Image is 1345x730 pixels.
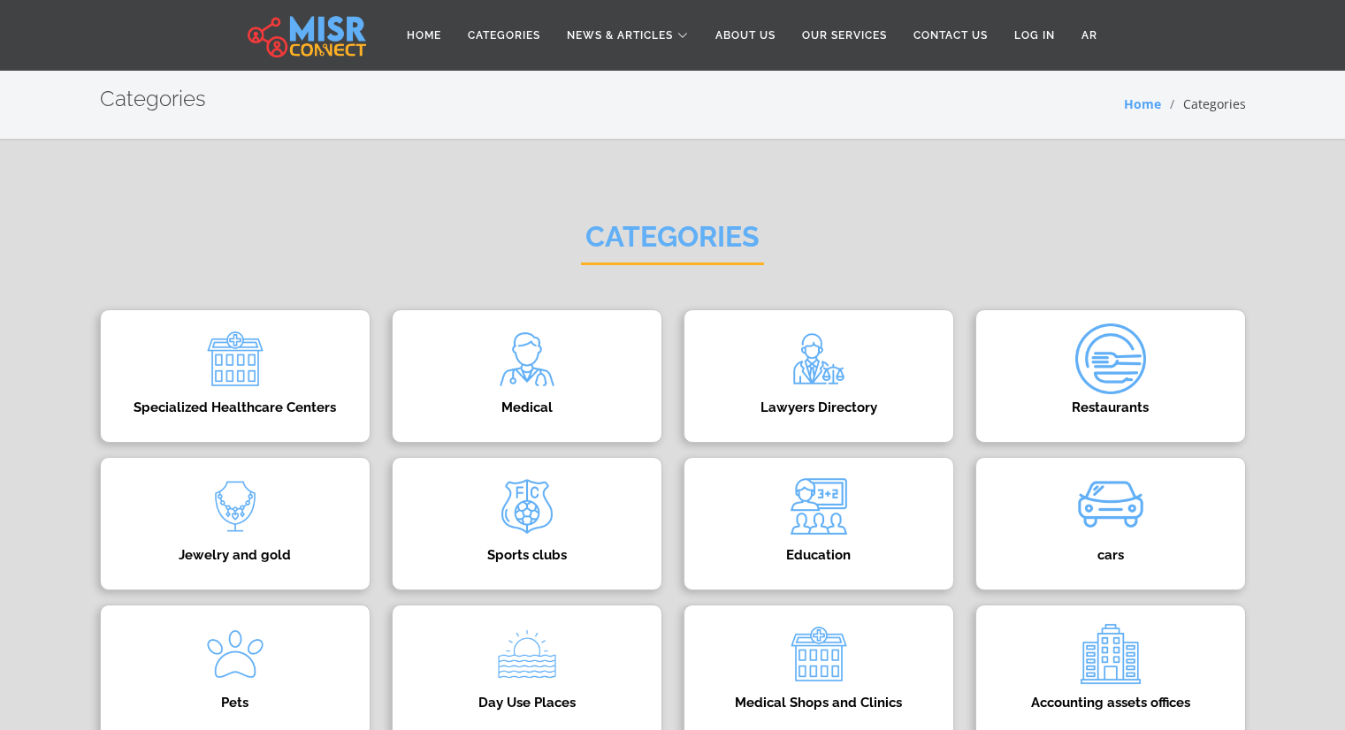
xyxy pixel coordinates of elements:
[127,399,343,415] h4: Specialized Healthcare Centers
[1003,399,1219,415] h4: Restaurants
[789,19,900,52] a: Our Services
[100,87,206,112] h2: Categories
[1161,95,1246,113] li: Categories
[1003,695,1219,711] h4: Accounting assets offices
[581,220,764,265] h2: Categories
[965,309,1257,443] a: Restaurants
[419,695,635,711] h4: Day Use Places
[783,471,854,542] img: ngYy9LS4RTXks1j5a4rs.png
[200,619,271,689] img: LugHxIrVbmKvFsZzkSfd.png
[673,457,965,590] a: Education
[419,399,635,415] h4: Medical
[1003,547,1219,563] h4: cars
[492,471,562,542] img: jXxomqflUIMFo32sFYfN.png
[711,399,927,415] h4: Lawyers Directory
[381,457,673,590] a: Sports clubs
[673,309,965,443] a: Lawyers Directory
[419,547,635,563] h4: Sports clubs
[1068,19,1111,52] a: AR
[492,619,562,689] img: fBpRvoEftlHCryvf9XxM.png
[455,19,554,52] a: Categories
[1124,95,1161,112] a: Home
[492,323,562,394] img: xxDvte2rACURW4jjEBBw.png
[394,19,455,52] a: Home
[554,19,702,52] a: News & Articles
[783,323,854,394] img: raD5cjLJU6v6RhuxWSJh.png
[783,619,854,689] img: GSBlXxJL2aLd49qyIhl2.png
[200,323,271,394] img: ocughcmPjrl8PQORMwSi.png
[711,547,927,563] h4: Education
[702,19,789,52] a: About Us
[381,309,673,443] a: Medical
[965,457,1257,590] a: cars
[248,13,366,57] img: main.misr_connect
[1001,19,1068,52] a: Log in
[127,695,343,711] h4: Pets
[1075,471,1146,542] img: wk90P3a0oSt1z8M0TTcP.gif
[900,19,1001,52] a: Contact Us
[1075,619,1146,689] img: 91o6BRUL69Nv8vkyo3Y3.png
[200,471,271,542] img: Y7cyTjSJwvbnVhRuEY4s.png
[711,695,927,711] h4: Medical Shops and Clinics
[89,309,381,443] a: Specialized Healthcare Centers
[1075,323,1146,394] img: Q3ta4DmAU2DzmJH02TCc.png
[567,27,673,43] span: News & Articles
[89,457,381,590] a: Jewelry and gold
[127,547,343,563] h4: Jewelry and gold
